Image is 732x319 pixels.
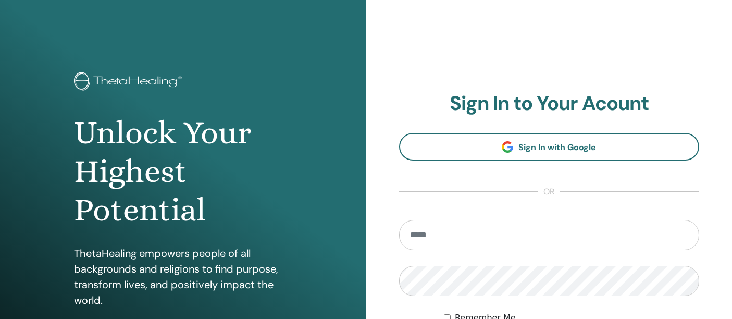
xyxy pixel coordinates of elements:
a: Sign In with Google [399,133,700,161]
h1: Unlock Your Highest Potential [74,114,292,230]
p: ThetaHealing empowers people of all backgrounds and religions to find purpose, transform lives, a... [74,246,292,308]
span: Sign In with Google [518,142,596,153]
h2: Sign In to Your Acount [399,92,700,116]
span: or [538,186,560,198]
